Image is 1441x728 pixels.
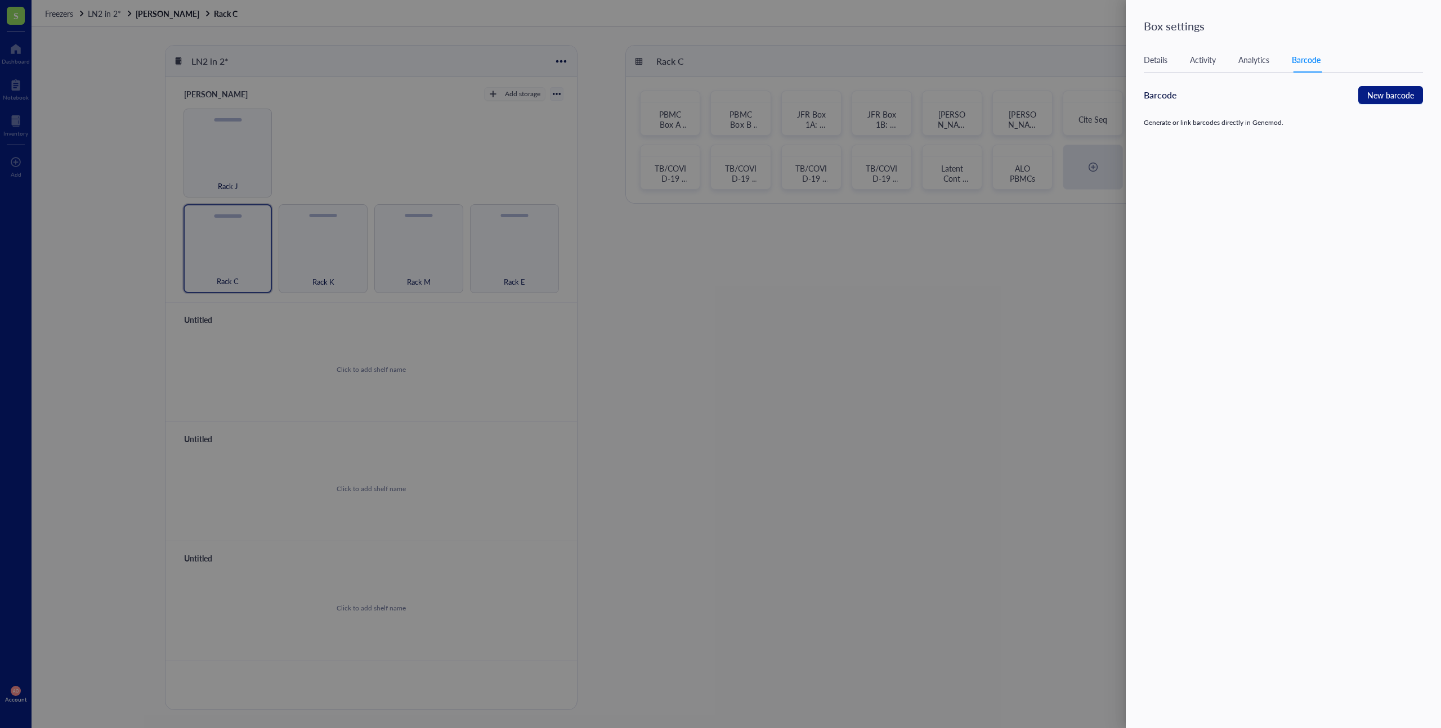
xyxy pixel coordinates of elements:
[1144,118,1423,128] div: Generate or link barcodes directly in Genemod.
[1190,53,1216,66] div: Activity
[1367,89,1414,101] span: New barcode
[1292,53,1321,66] div: Barcode
[1144,53,1167,66] div: Details
[1144,88,1176,102] div: Barcode
[1358,86,1423,104] button: New barcode
[1144,18,1427,34] div: Box settings
[1238,53,1269,66] div: Analytics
